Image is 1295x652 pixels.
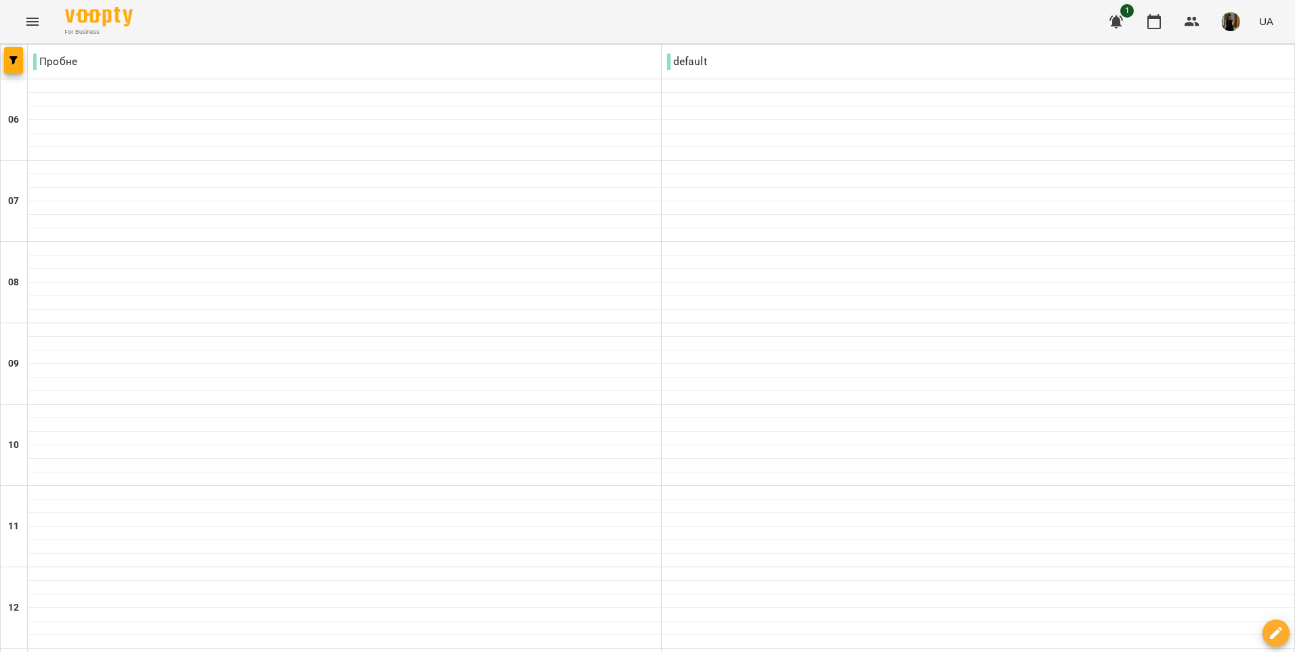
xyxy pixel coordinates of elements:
[8,194,19,209] h6: 07
[8,600,19,615] h6: 12
[8,275,19,290] h6: 08
[8,438,19,453] h6: 10
[1259,14,1273,28] span: UA
[16,5,49,38] button: Menu
[33,54,77,70] p: Пробне
[1120,4,1134,18] span: 1
[1221,12,1240,31] img: 283d04c281e4d03bc9b10f0e1c453e6b.jpg
[8,113,19,127] h6: 06
[8,356,19,371] h6: 09
[65,7,133,26] img: Voopty Logo
[1254,9,1279,34] button: UA
[65,28,133,37] span: For Business
[667,54,707,70] p: default
[8,519,19,534] h6: 11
